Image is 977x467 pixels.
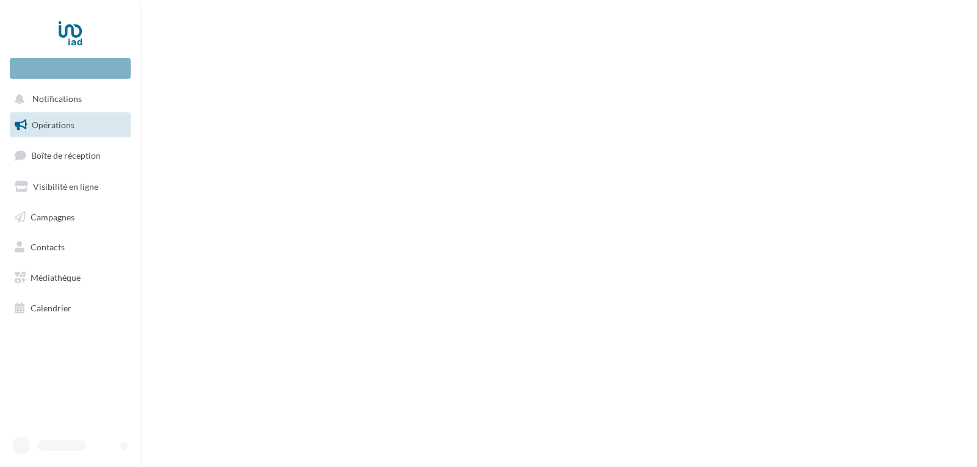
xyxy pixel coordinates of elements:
[32,120,74,130] span: Opérations
[32,94,82,104] span: Notifications
[7,142,133,168] a: Boîte de réception
[7,265,133,291] a: Médiathèque
[7,205,133,230] a: Campagnes
[31,242,65,252] span: Contacts
[31,303,71,313] span: Calendrier
[7,234,133,260] a: Contacts
[10,58,131,79] div: Nouvelle campagne
[7,112,133,138] a: Opérations
[7,295,133,321] a: Calendrier
[33,181,98,192] span: Visibilité en ligne
[7,174,133,200] a: Visibilité en ligne
[31,211,74,222] span: Campagnes
[31,272,81,283] span: Médiathèque
[31,150,101,161] span: Boîte de réception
